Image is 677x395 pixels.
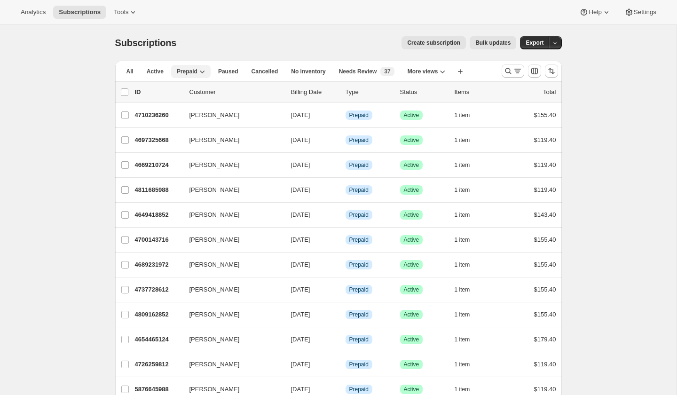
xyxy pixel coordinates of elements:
div: IDCustomerBilling DateTypeStatusItemsTotal [135,87,556,97]
span: Prepaid [349,161,369,169]
button: Sort the results [545,64,558,78]
span: $119.40 [534,136,556,143]
span: [PERSON_NAME] [189,235,240,245]
button: Analytics [15,6,51,19]
span: $155.40 [534,311,556,318]
button: More views [402,65,451,78]
button: 1 item [455,258,480,271]
span: Prepaid [349,111,369,119]
span: Export [526,39,543,47]
span: $119.40 [534,161,556,168]
span: Prepaid [349,236,369,244]
button: 1 item [455,358,480,371]
p: 4669210724 [135,160,182,170]
span: Active [404,211,419,219]
span: Active [404,361,419,368]
span: 1 item [455,361,470,368]
button: [PERSON_NAME] [184,207,278,222]
div: 4811685988[PERSON_NAME][DATE]InfoPrepaidSuccessActive1 item$119.40 [135,183,556,197]
span: Prepaid [349,336,369,343]
span: Prepaid [349,286,369,293]
span: [DATE] [291,311,310,318]
button: [PERSON_NAME] [184,182,278,197]
span: 1 item [455,161,470,169]
span: [DATE] [291,386,310,393]
span: [DATE] [291,236,310,243]
p: 4700143716 [135,235,182,245]
button: [PERSON_NAME] [184,282,278,297]
span: Cancelled [252,68,278,75]
span: Prepaid [349,261,369,269]
span: Prepaid [349,361,369,368]
span: 1 item [455,336,470,343]
span: [PERSON_NAME] [189,160,240,170]
span: [PERSON_NAME] [189,135,240,145]
p: Customer [189,87,283,97]
button: 1 item [455,333,480,346]
span: Paused [218,68,238,75]
span: Create subscription [407,39,460,47]
p: ID [135,87,182,97]
span: Settings [634,8,656,16]
button: Customize table column order and visibility [528,64,541,78]
span: 37 [384,68,390,75]
button: [PERSON_NAME] [184,357,278,372]
button: Search and filter results [502,64,524,78]
span: Active [404,261,419,269]
span: Active [147,68,164,75]
span: Active [404,186,419,194]
span: Prepaid [349,136,369,144]
span: Subscriptions [59,8,101,16]
button: 1 item [455,158,480,172]
span: [DATE] [291,211,310,218]
p: 4809162852 [135,310,182,319]
span: [PERSON_NAME] [189,185,240,195]
p: 5876645988 [135,385,182,394]
span: Prepaid [177,68,197,75]
span: 1 item [455,386,470,393]
span: Help [589,8,601,16]
span: 1 item [455,211,470,219]
span: [DATE] [291,186,310,193]
div: 4726259812[PERSON_NAME][DATE]InfoPrepaidSuccessActive1 item$119.40 [135,358,556,371]
span: $155.40 [534,286,556,293]
button: Subscriptions [53,6,106,19]
p: 4811685988 [135,185,182,195]
button: [PERSON_NAME] [184,232,278,247]
div: 4669210724[PERSON_NAME][DATE]InfoPrepaidSuccessActive1 item$119.40 [135,158,556,172]
span: More views [408,68,438,75]
span: $179.40 [534,336,556,343]
span: [PERSON_NAME] [189,385,240,394]
p: 4726259812 [135,360,182,369]
p: Billing Date [291,87,338,97]
span: $119.40 [534,386,556,393]
span: [DATE] [291,111,310,118]
p: 4737728612 [135,285,182,294]
button: [PERSON_NAME] [184,108,278,123]
span: Bulk updates [475,39,511,47]
span: Subscriptions [115,38,177,48]
span: [DATE] [291,261,310,268]
span: Active [404,136,419,144]
span: [DATE] [291,136,310,143]
span: [PERSON_NAME] [189,260,240,269]
button: 1 item [455,208,480,221]
span: [PERSON_NAME] [189,310,240,319]
span: Needs Review [339,68,377,75]
p: 4697325668 [135,135,182,145]
span: [PERSON_NAME] [189,210,240,220]
div: Type [346,87,393,97]
button: 1 item [455,308,480,321]
span: 1 item [455,186,470,194]
span: Prepaid [349,311,369,318]
button: Create new view [453,65,468,78]
span: [PERSON_NAME] [189,360,240,369]
span: $143.40 [534,211,556,218]
span: All [126,68,134,75]
span: [DATE] [291,161,310,168]
p: 4689231972 [135,260,182,269]
span: [PERSON_NAME] [189,335,240,344]
span: 1 item [455,311,470,318]
span: 1 item [455,286,470,293]
span: Active [404,111,419,119]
